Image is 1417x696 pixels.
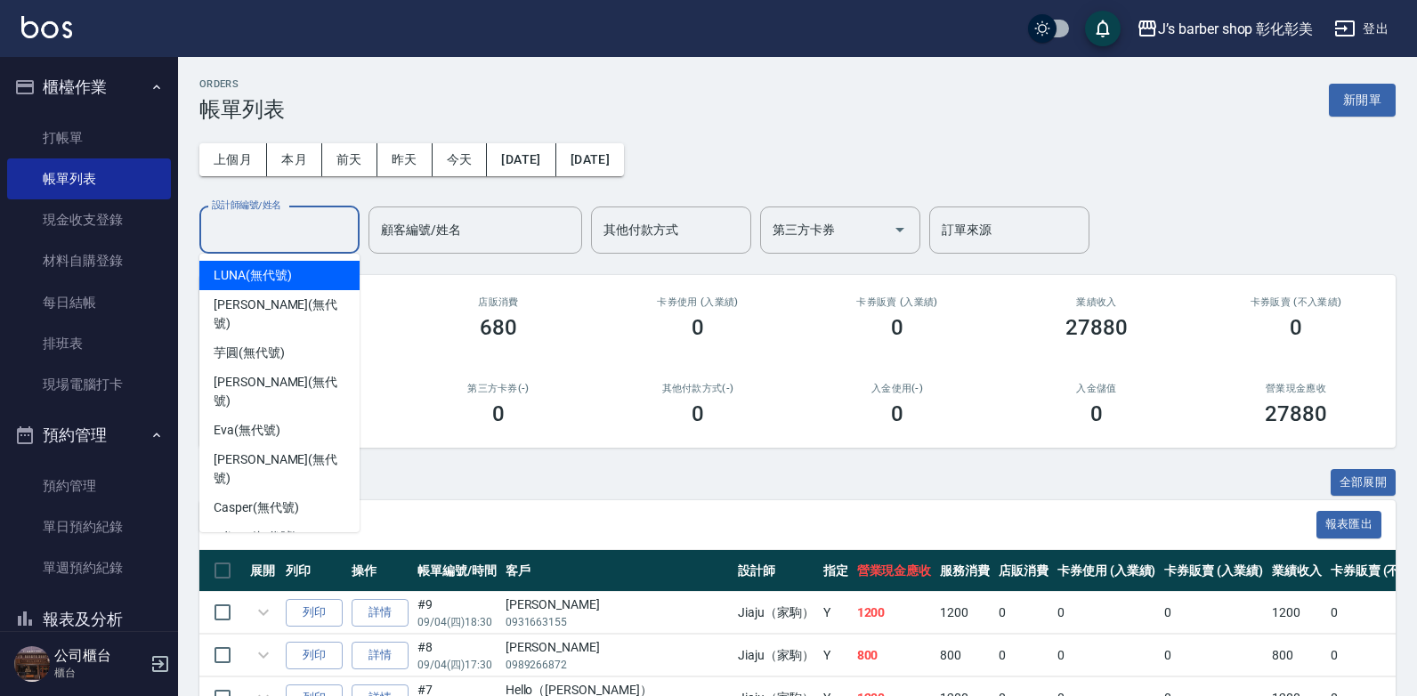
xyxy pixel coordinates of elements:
a: 現場電腦打卡 [7,364,171,405]
h3: 27880 [1065,315,1128,340]
a: 帳單列表 [7,158,171,199]
a: 詳情 [352,642,409,669]
td: Y [819,592,853,634]
td: 0 [1160,635,1267,676]
div: [PERSON_NAME] [506,638,729,657]
button: 前天 [322,143,377,176]
span: [PERSON_NAME] (無代號) [214,295,345,333]
h2: ORDERS [199,78,285,90]
a: 每日結帳 [7,282,171,323]
p: 0989266872 [506,657,729,673]
h3: 0 [891,315,903,340]
a: 單週預約紀錄 [7,547,171,588]
span: [PERSON_NAME] (無代號) [214,373,345,410]
h2: 店販消費 [420,296,577,308]
p: 09/04 (四) 17:30 [417,657,497,673]
div: [PERSON_NAME] [506,595,729,614]
p: 09/04 (四) 18:30 [417,614,497,630]
button: 櫃檯作業 [7,64,171,110]
td: 0 [1160,592,1267,634]
h2: 卡券販賣 (入業績) [819,296,976,308]
img: Logo [21,16,72,38]
button: save [1085,11,1121,46]
img: Person [14,646,50,682]
th: 卡券使用 (入業績) [1053,550,1161,592]
a: 報表匯出 [1316,515,1382,532]
th: 營業現金應收 [853,550,936,592]
th: 展開 [246,550,281,592]
h3: 27880 [1265,401,1327,426]
td: 0 [994,635,1053,676]
button: 昨天 [377,143,433,176]
span: [PERSON_NAME] (無代號) [214,450,345,488]
p: 0931663155 [506,614,729,630]
span: Edison (無代號) [214,528,296,546]
button: [DATE] [487,143,555,176]
a: 材料自購登錄 [7,240,171,281]
th: 卡券販賣 (入業績) [1160,550,1267,592]
h2: 卡券使用 (入業績) [619,296,776,308]
td: 1200 [935,592,994,634]
h2: 入金儲值 [1018,383,1175,394]
a: 打帳單 [7,117,171,158]
th: 列印 [281,550,347,592]
td: 1200 [853,592,936,634]
h3: 0 [692,401,704,426]
button: Open [886,215,914,244]
h3: 0 [492,401,505,426]
h3: 0 [1090,401,1103,426]
h2: 入金使用(-) [819,383,976,394]
h3: 0 [692,315,704,340]
span: Casper (無代號) [214,498,298,517]
td: #8 [413,635,501,676]
span: Eva (無代號) [214,421,280,440]
button: 新開單 [1329,84,1396,117]
th: 店販消費 [994,550,1053,592]
h3: 帳單列表 [199,97,285,122]
div: J’s barber shop 彰化彰美 [1158,18,1313,40]
th: 操作 [347,550,413,592]
h3: 0 [1290,315,1302,340]
th: 業績收入 [1267,550,1326,592]
th: 客戶 [501,550,733,592]
button: 登出 [1327,12,1396,45]
span: LUNA (無代號) [214,266,292,285]
td: Jiaju（家駒） [733,592,819,634]
span: 芋圓 (無代號) [214,344,285,362]
td: 0 [994,592,1053,634]
a: 預約管理 [7,465,171,506]
button: [DATE] [556,143,624,176]
h3: 0 [891,401,903,426]
a: 現金收支登錄 [7,199,171,240]
button: 本月 [267,143,322,176]
a: 單日預約紀錄 [7,506,171,547]
h2: 卡券販賣 (不入業績) [1218,296,1374,308]
button: J’s barber shop 彰化彰美 [1130,11,1320,47]
th: 帳單編號/時間 [413,550,501,592]
td: 800 [935,635,994,676]
h5: 公司櫃台 [54,647,145,665]
td: 800 [1267,635,1326,676]
p: 櫃台 [54,665,145,681]
h2: 其他付款方式(-) [619,383,776,394]
td: 0 [1053,635,1161,676]
td: Y [819,635,853,676]
button: 全部展開 [1331,469,1397,497]
h2: 第三方卡券(-) [420,383,577,394]
h2: 營業現金應收 [1218,383,1374,394]
button: 預約管理 [7,412,171,458]
button: 報表匯出 [1316,511,1382,538]
h3: 680 [480,315,517,340]
th: 設計師 [733,550,819,592]
button: 列印 [286,642,343,669]
button: 列印 [286,599,343,627]
h2: 業績收入 [1018,296,1175,308]
a: 排班表 [7,323,171,364]
span: 訂單列表 [221,516,1316,534]
a: 詳情 [352,599,409,627]
th: 服務消費 [935,550,994,592]
td: 800 [853,635,936,676]
a: 新開單 [1329,91,1396,108]
td: 1200 [1267,592,1326,634]
td: Jiaju（家駒） [733,635,819,676]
